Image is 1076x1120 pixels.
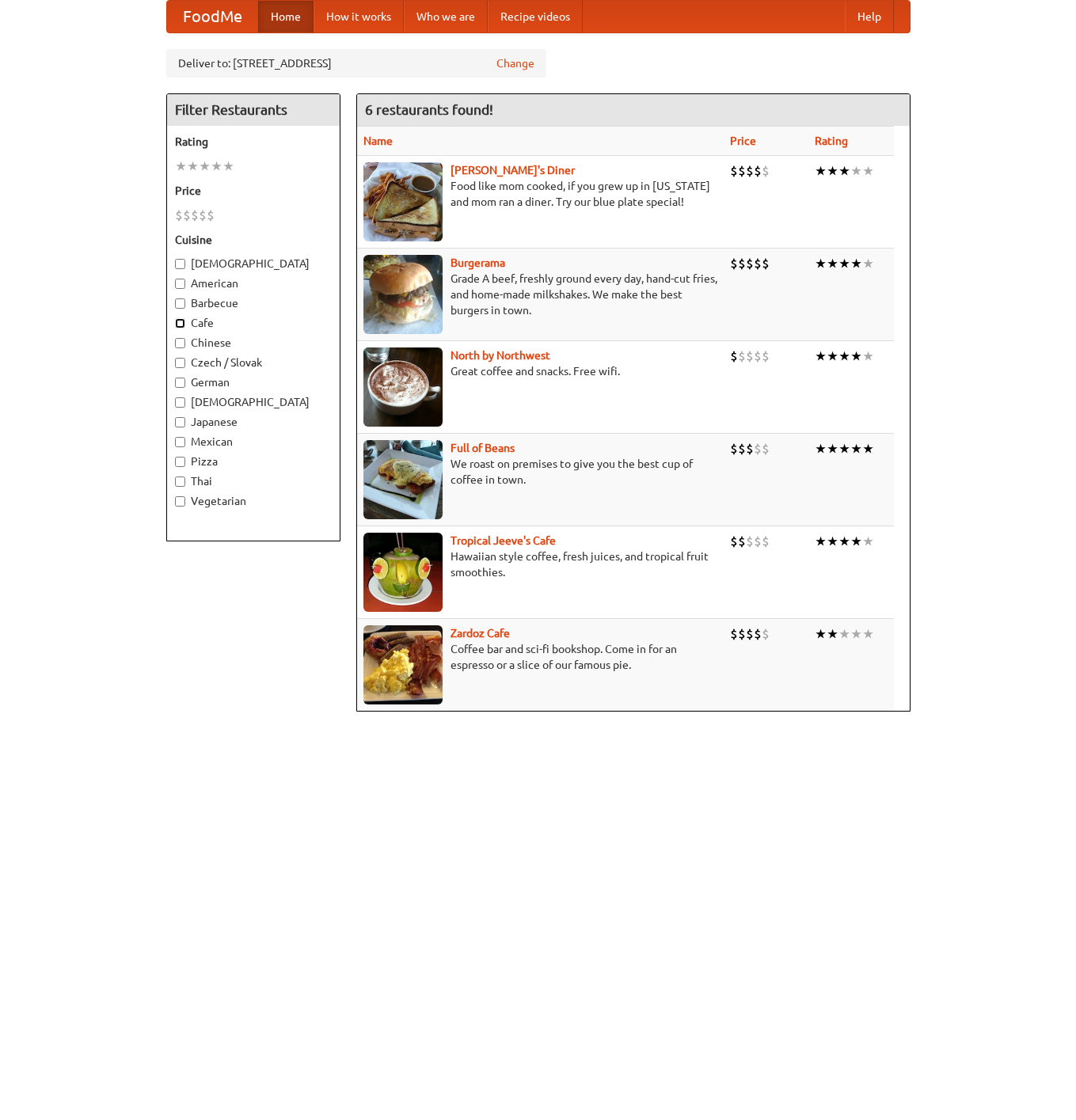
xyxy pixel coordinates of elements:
[175,414,332,430] label: Japanese
[762,440,770,457] li: $
[746,347,754,365] li: $
[363,456,717,488] p: We roast on premises to give you the best cup of coffee in town.
[175,397,185,408] input: [DEMOGRAPHIC_DATA]
[451,627,510,640] a: Zardoz Cafe
[404,1,488,32] a: Who we are
[730,625,738,643] li: $
[175,378,185,388] input: German
[754,533,762,550] li: $
[838,347,850,365] li: ★
[746,255,754,272] li: $
[183,207,191,224] li: $
[827,625,838,643] li: ★
[762,255,770,272] li: $
[850,625,862,643] li: ★
[754,440,762,457] li: $
[850,162,862,180] li: ★
[730,347,738,365] li: $
[730,533,738,550] li: $
[199,158,211,175] li: ★
[838,440,850,457] li: ★
[746,625,754,643] li: $
[762,347,770,365] li: $
[175,454,332,469] label: Pizza
[175,374,332,390] label: German
[363,135,393,147] a: Name
[815,347,827,365] li: ★
[815,135,848,147] a: Rating
[827,347,838,365] li: ★
[738,440,746,457] li: $
[175,355,332,370] label: Czech / Slovak
[862,255,874,272] li: ★
[175,232,332,248] h5: Cuisine
[838,625,850,643] li: ★
[827,533,838,550] li: ★
[451,164,575,177] a: [PERSON_NAME]'s Diner
[365,102,493,117] ng-pluralize: 6 restaurants found!
[451,349,550,362] a: North by Northwest
[363,347,443,427] img: north.jpg
[862,162,874,180] li: ★
[862,440,874,457] li: ★
[730,162,738,180] li: $
[827,162,838,180] li: ★
[451,256,505,269] a: Burgerama
[363,363,717,379] p: Great coffee and snacks. Free wifi.
[175,318,185,328] input: Cafe
[175,275,332,291] label: American
[167,94,340,126] h4: Filter Restaurants
[363,549,717,580] p: Hawaiian style coffee, fresh juices, and tropical fruit smoothies.
[175,394,332,410] label: [DEMOGRAPHIC_DATA]
[175,496,185,507] input: Vegetarian
[175,158,187,175] li: ★
[207,207,215,224] li: $
[199,207,207,224] li: $
[175,493,332,509] label: Vegetarian
[175,417,185,427] input: Japanese
[815,533,827,550] li: ★
[175,434,332,450] label: Mexican
[838,533,850,550] li: ★
[754,255,762,272] li: $
[451,442,515,454] b: Full of Beans
[175,295,332,311] label: Barbecue
[451,534,556,547] a: Tropical Jeeve's Cafe
[175,134,332,150] h5: Rating
[827,440,838,457] li: ★
[496,55,534,71] a: Change
[815,440,827,457] li: ★
[746,533,754,550] li: $
[815,255,827,272] li: ★
[862,347,874,365] li: ★
[815,625,827,643] li: ★
[363,440,443,519] img: beans.jpg
[175,338,185,348] input: Chinese
[862,533,874,550] li: ★
[175,476,185,487] input: Thai
[175,315,332,331] label: Cafe
[191,207,199,224] li: $
[730,255,738,272] li: $
[175,473,332,489] label: Thai
[754,347,762,365] li: $
[754,162,762,180] li: $
[850,440,862,457] li: ★
[175,298,185,309] input: Barbecue
[738,533,746,550] li: $
[850,255,862,272] li: ★
[488,1,583,32] a: Recipe videos
[730,135,756,147] a: Price
[838,162,850,180] li: ★
[363,271,717,318] p: Grade A beef, freshly ground every day, hand-cut fries, and home-made milkshakes. We make the bes...
[850,347,862,365] li: ★
[762,625,770,643] li: $
[762,533,770,550] li: $
[175,256,332,271] label: [DEMOGRAPHIC_DATA]
[730,440,738,457] li: $
[363,255,443,334] img: burgerama.jpg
